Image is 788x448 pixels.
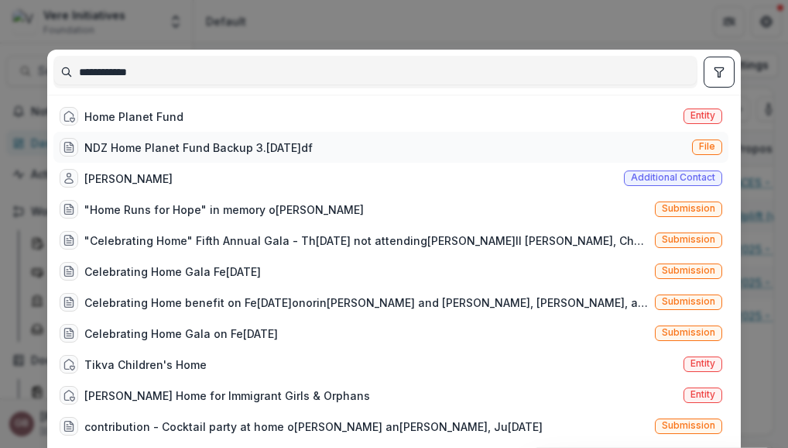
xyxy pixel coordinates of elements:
[84,264,261,280] div: Celebrating Home Gala Fe[DATE]
[84,202,364,218] div: "Home Runs for Hope" in memory o[PERSON_NAME]
[84,357,207,373] div: Tikva Children's Home
[690,358,715,369] span: Entity
[662,420,715,431] span: Submission
[84,233,649,249] div: "Celebrating Home" Fifth Annual Gala - Th[DATE] not attending[PERSON_NAME]ll [PERSON_NAME], Chair...
[662,203,715,214] span: Submission
[84,295,649,311] div: Celebrating Home benefit on Fe[DATE]onorin[PERSON_NAME] and [PERSON_NAME], [PERSON_NAME], an[PERS...
[84,140,313,156] div: NDZ Home Planet Fund Backup 3.[DATE]df
[662,265,715,276] span: Submission
[704,57,735,88] button: toggle filters
[690,389,715,400] span: Entity
[84,326,278,342] div: Celebrating Home Gala on Fe[DATE]
[699,141,715,152] span: File
[662,327,715,338] span: Submission
[84,388,370,404] div: [PERSON_NAME] Home for Immigrant Girls & Orphans
[631,172,715,183] span: Additional contact
[84,109,183,125] div: Home Planet Fund
[690,110,715,121] span: Entity
[662,234,715,245] span: Submission
[84,419,543,435] div: contribution - Cocktail party at home o[PERSON_NAME] an[PERSON_NAME], Ju[DATE]
[662,296,715,307] span: Submission
[84,171,173,187] div: [PERSON_NAME]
